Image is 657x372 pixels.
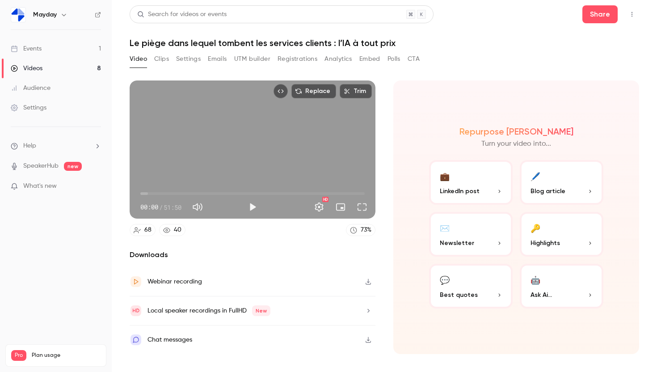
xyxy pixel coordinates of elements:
[244,198,261,216] button: Play
[459,126,573,137] h2: Repurpose [PERSON_NAME]
[159,224,185,236] a: 40
[23,182,57,191] span: What's new
[274,84,288,98] button: Embed video
[64,162,82,171] span: new
[346,224,375,236] a: 73%
[520,160,603,205] button: 🖊️Blog article
[440,186,480,196] span: LinkedIn post
[147,276,202,287] div: Webinar recording
[440,290,478,300] span: Best quotes
[33,10,57,19] h6: Mayday
[310,198,328,216] button: Settings
[208,52,227,66] button: Emails
[291,84,336,98] button: Replace
[11,8,25,22] img: Mayday
[140,203,181,212] div: 00:00
[147,334,192,345] div: Chat messages
[11,44,42,53] div: Events
[429,264,513,309] button: 💬Best quotes
[176,52,201,66] button: Settings
[140,203,158,212] span: 00:00
[174,225,181,235] div: 40
[154,52,169,66] button: Clips
[359,52,380,66] button: Embed
[531,238,560,248] span: Highlights
[520,212,603,257] button: 🔑Highlights
[440,273,450,287] div: 💬
[11,84,51,93] div: Audience
[159,203,163,212] span: /
[440,238,474,248] span: Newsletter
[11,141,101,151] li: help-dropdown-opener
[408,52,420,66] button: CTA
[531,186,565,196] span: Blog article
[582,5,618,23] button: Share
[130,224,156,236] a: 68
[11,64,42,73] div: Videos
[531,290,552,300] span: Ask Ai...
[332,198,350,216] button: Turn on miniplayer
[429,212,513,257] button: ✉️Newsletter
[324,52,352,66] button: Analytics
[531,273,540,287] div: 🤖
[130,249,375,260] h2: Downloads
[429,160,513,205] button: 💼LinkedIn post
[440,221,450,235] div: ✉️
[23,161,59,171] a: SpeakerHub
[144,225,152,235] div: 68
[531,169,540,183] div: 🖊️
[625,7,639,21] button: Top Bar Actions
[520,264,603,309] button: 🤖Ask Ai...
[11,103,46,112] div: Settings
[278,52,317,66] button: Registrations
[361,225,371,235] div: 73 %
[252,305,270,316] span: New
[440,169,450,183] div: 💼
[234,52,270,66] button: UTM builder
[189,198,206,216] button: Mute
[130,52,147,66] button: Video
[481,139,551,149] p: Turn your video into...
[147,305,270,316] div: Local speaker recordings in FullHD
[531,221,540,235] div: 🔑
[11,350,26,361] span: Pro
[130,38,639,48] h1: Le piège dans lequel tombent les services clients : l’IA à tout prix
[137,10,227,19] div: Search for videos or events
[353,198,371,216] button: Full screen
[23,141,36,151] span: Help
[32,352,101,359] span: Plan usage
[164,203,181,212] span: 51:50
[322,197,328,202] div: HD
[387,52,400,66] button: Polls
[340,84,372,98] button: Trim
